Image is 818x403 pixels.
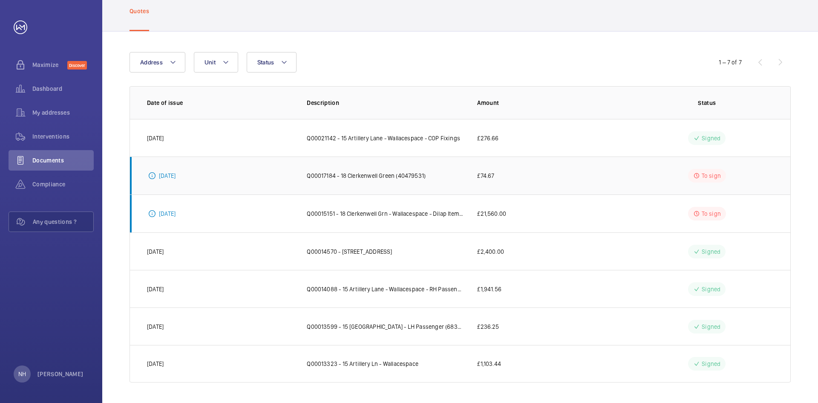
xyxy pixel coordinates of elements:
[140,59,163,66] span: Address
[33,217,93,226] span: Any questions ?
[32,61,67,69] span: Maximize
[702,360,720,368] p: Signed
[147,285,164,293] p: [DATE]
[641,99,773,107] p: Status
[32,108,94,117] span: My addresses
[32,84,94,93] span: Dashboard
[247,52,297,72] button: Status
[147,99,293,107] p: Date of issue
[204,59,216,66] span: Unit
[307,171,426,180] p: Q00017184 - 18 Clerkenwell Green (40479531)
[147,134,164,142] p: [DATE]
[307,360,418,368] p: Q00013323 - 15 Artillery Ln - Wallacespace
[307,209,464,218] p: Q00015151 - 18 Clerkenwell Grn - Wallacespace - Dilap Items including Door Operator Upgrade
[702,209,721,218] p: To sign
[18,370,26,378] p: NH
[702,247,720,256] p: Signed
[307,322,464,331] p: Q00013599 - 15 [GEOGRAPHIC_DATA] - LH Passenger (68304110)
[307,99,464,107] p: Description
[147,322,164,331] p: [DATE]
[130,7,149,15] p: Quotes
[477,134,498,142] p: £276.66
[37,370,84,378] p: [PERSON_NAME]
[719,58,742,67] div: 1 – 7 of 7
[477,171,494,180] p: £74.67
[67,61,87,70] span: Discover
[307,134,460,142] p: Q00021142 - 15 Artillery Lane - Wallacespace - COP Fixings
[477,360,501,368] p: £1,103.44
[257,59,274,66] span: Status
[32,180,94,188] span: Compliance
[32,132,94,141] span: Interventions
[702,134,720,142] p: Signed
[130,52,185,72] button: Address
[477,99,627,107] p: Amount
[477,209,506,218] p: £21,560.00
[702,171,721,180] p: To sign
[159,171,176,180] p: [DATE]
[159,209,176,218] p: [DATE]
[702,322,720,331] p: Signed
[477,285,501,293] p: £1,941.56
[307,285,464,293] p: Q00014088 - 15 Artillery Lane - Wallacespace - RH Passenger Lift
[477,322,499,331] p: £236.25
[194,52,238,72] button: Unit
[477,247,504,256] p: £2,400.00
[147,247,164,256] p: [DATE]
[147,360,164,368] p: [DATE]
[307,247,392,256] p: Q00014570 - [STREET_ADDRESS]
[32,156,94,165] span: Documents
[702,285,720,293] p: Signed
